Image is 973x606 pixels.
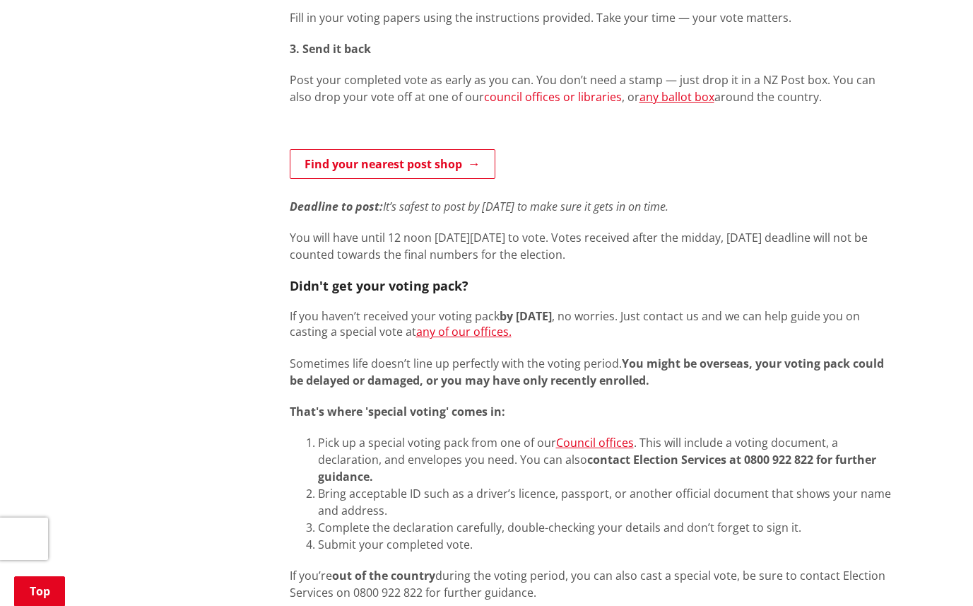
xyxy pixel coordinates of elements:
em: It’s safest to post by [DATE] to make sure it gets in on time. [383,199,668,214]
strong: That's where 'special voting' comes in: [290,404,505,419]
a: Find your nearest post shop [290,149,495,179]
p: You will have until 12 noon [DATE][DATE] to vote. Votes received after the midday, [DATE] deadlin... [290,229,892,263]
strong: out of the country [332,568,435,583]
strong: Didn't get your voting pack? [290,277,468,294]
p: If you haven’t received your voting pack , no worries. Just contact us and we can help guide you ... [290,308,892,339]
a: Top [14,576,65,606]
li: Complete the declaration carefully, double-checking your details and don’t forget to sign it. [318,519,892,536]
p: Sometimes life doesn’t line up perfectly with the voting period. [290,355,892,389]
a: any ballot box [639,89,714,105]
p: Post your completed vote as early as you can. You don’t need a stamp — just drop it in a NZ Post ... [290,71,892,105]
li: Submit your completed vote. [318,536,892,553]
strong: You might be overseas, your voting pack could be delayed or damaged, or you may have only recentl... [290,356,884,388]
li: Pick up a special voting pack from one of our . This will include a voting document, a declaratio... [318,434,892,485]
a: any of our offices. [416,324,512,339]
strong: 3. Send it back [290,41,371,57]
p: If you’re during the voting period, you can also cast a special vote, be sure to contact Election... [290,567,892,601]
a: Council offices [556,435,634,450]
em: Deadline to post: [290,199,383,214]
iframe: Messenger Launcher [908,547,959,598]
li: Bring acceptable ID such as a driver’s licence, passport, or another official document that shows... [318,485,892,519]
strong: contact Election Services at 0800 922 822 for further guidance. [318,452,876,484]
a: council offices or libraries [484,89,622,105]
strong: by [DATE] [500,308,552,324]
p: Fill in your voting papers using the instructions provided. Take your time — your vote matters. [290,9,892,26]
